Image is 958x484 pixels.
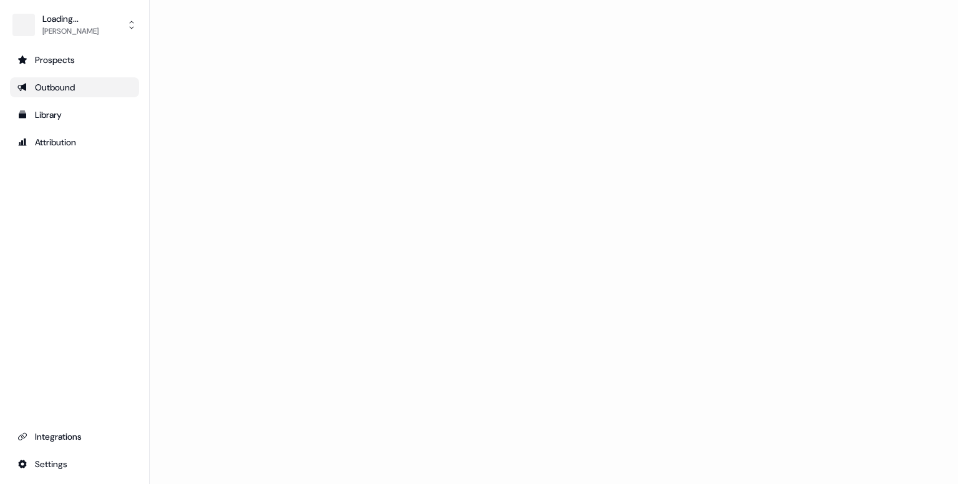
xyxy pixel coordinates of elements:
[10,132,139,152] a: Go to attribution
[17,136,132,148] div: Attribution
[10,77,139,97] a: Go to outbound experience
[10,10,139,40] button: Loading...[PERSON_NAME]
[17,81,132,94] div: Outbound
[10,50,139,70] a: Go to prospects
[10,427,139,447] a: Go to integrations
[17,458,132,470] div: Settings
[17,430,132,443] div: Integrations
[10,105,139,125] a: Go to templates
[42,12,99,25] div: Loading...
[17,54,132,66] div: Prospects
[17,109,132,121] div: Library
[10,454,139,474] a: Go to integrations
[42,25,99,37] div: [PERSON_NAME]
